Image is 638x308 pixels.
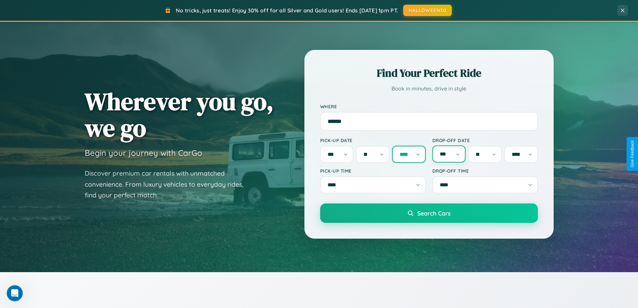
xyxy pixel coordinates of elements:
[432,137,538,143] label: Drop-off Date
[320,84,538,94] p: Book in minutes, drive in style
[320,137,426,143] label: Pick-up Date
[85,168,252,201] p: Discover premium car rentals with unmatched convenience. From luxury vehicles to everyday rides, ...
[630,140,635,168] div: Give Feedback
[403,5,452,16] button: HALLOWEEN30
[85,148,202,158] h3: Begin your journey with CarGo
[417,209,450,217] span: Search Cars
[320,203,538,223] button: Search Cars
[320,168,426,174] label: Pick-up Time
[85,88,274,141] h1: Wherever you go, we go
[432,168,538,174] label: Drop-off Time
[320,104,538,109] label: Where
[7,285,23,301] iframe: Intercom live chat
[176,7,398,14] span: No tricks, just treats! Enjoy 30% off for all Silver and Gold users! Ends [DATE] 1pm PT.
[320,66,538,80] h2: Find Your Perfect Ride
